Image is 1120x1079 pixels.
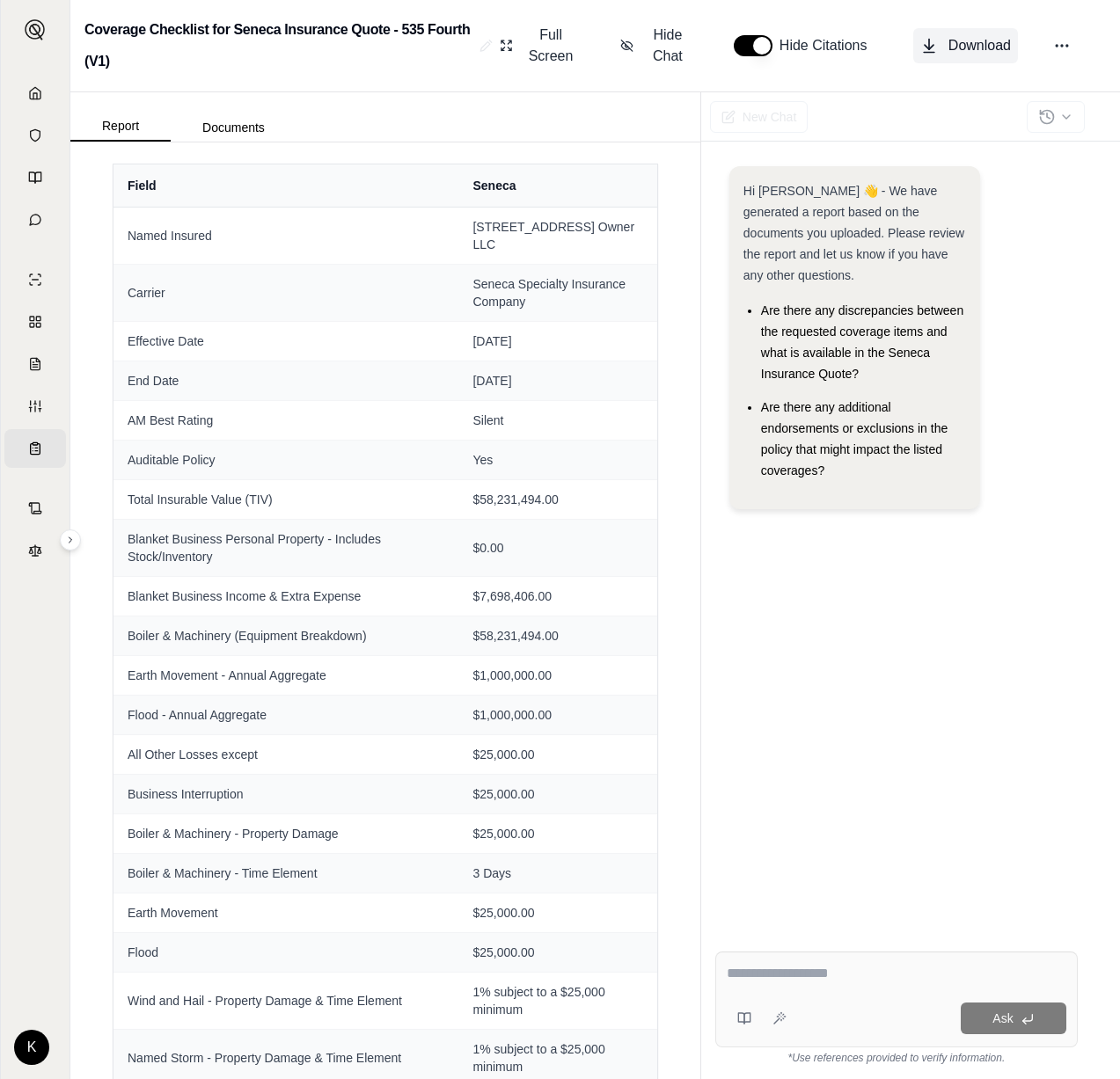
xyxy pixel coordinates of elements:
a: Chat [4,200,66,239]
span: [DATE] [472,332,642,350]
span: Earth Movement - Annual Aggregate [128,667,444,684]
a: Legal Search Engine [4,531,66,570]
span: $0.00 [472,539,642,557]
span: $25,000.00 [472,785,642,803]
span: $58,231,494.00 [472,627,642,645]
span: $1,000,000.00 [472,706,642,724]
button: Ask [961,1002,1066,1034]
div: *Use references provided to verify information. [715,1047,1078,1065]
span: Blanket Business Income & Extra Expense [128,587,444,605]
span: $25,000.00 [472,944,642,961]
span: Named Storm - Property Damage & Time Element [128,1049,444,1067]
a: Contract Analysis [4,489,66,528]
span: AM Best Rating [128,412,444,429]
span: Flood [128,944,444,961]
span: Yes [472,451,642,469]
span: $25,000.00 [472,746,642,763]
span: Carrier [128,284,444,302]
a: Coverage Table [4,429,66,468]
a: Custom Report [4,387,66,426]
span: 1% subject to a $25,000 minimum [472,983,642,1018]
span: $25,000.00 [472,904,642,922]
button: Documents [171,113,296,142]
a: Single Policy [4,260,66,299]
button: Expand sidebar [60,529,81,550]
span: All Other Losses except [128,746,444,763]
span: Hide Citations [780,35,878,56]
span: Total Insurable Value (TIV) [128,491,444,508]
span: 1% subject to a $25,000 minimum [472,1040,642,1075]
div: K [14,1030,49,1065]
span: $7,698,406.00 [472,587,642,605]
h2: Coverage Checklist for Seneca Insurance Quote - 535 Fourth (V1) [84,14,472,77]
span: Boiler & Machinery - Property Damage [128,825,444,842]
span: [DATE] [472,372,642,390]
img: Expand sidebar [25,19,46,40]
span: $58,231,494.00 [472,491,642,508]
span: Wind and Hail - Property Damage & Time Element [128,992,444,1010]
a: Documents Vault [4,116,66,155]
span: Hi [PERSON_NAME] 👋 - We have generated a report based on the documents you uploaded. Please revie... [743,184,964,282]
button: Expand sidebar [18,12,53,47]
span: Silent [472,412,642,429]
span: Are there any additional endorsements or exclusions in the policy that might impact the listed co... [761,400,948,478]
span: Effective Date [128,332,444,350]
span: Hide Chat [644,25,692,67]
span: Business Interruption [128,785,444,803]
span: Named Insured [128,227,444,244]
span: $25,000.00 [472,825,642,842]
span: $1,000,000.00 [472,667,642,684]
span: Boiler & Machinery (Equipment Breakdown) [128,627,444,645]
span: Ask [992,1011,1013,1025]
button: Full Screen [493,18,585,74]
a: Claim Coverage [4,345,66,383]
span: [STREET_ADDRESS] Owner LLC [472,218,642,253]
span: Seneca Specialty Insurance Company [472,275,642,310]
a: Home [4,74,66,113]
span: Flood - Annual Aggregate [128,706,444,724]
span: Earth Movement [128,904,444,922]
a: Policy Comparisons [4,303,66,341]
span: End Date [128,372,444,390]
button: Report [70,112,171,142]
th: Field [113,164,458,207]
span: Boiler & Machinery - Time Element [128,864,444,882]
span: Download [948,35,1011,56]
button: Hide Chat [613,18,699,74]
span: Blanket Business Personal Property - Includes Stock/Inventory [128,530,444,565]
th: Seneca [458,164,656,207]
span: Full Screen [523,25,578,67]
span: Auditable Policy [128,451,444,469]
button: Download [913,28,1018,63]
span: 3 Days [472,864,642,882]
span: Are there any discrepancies between the requested coverage items and what is available in the Sen... [761,303,963,381]
a: Prompt Library [4,158,66,197]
